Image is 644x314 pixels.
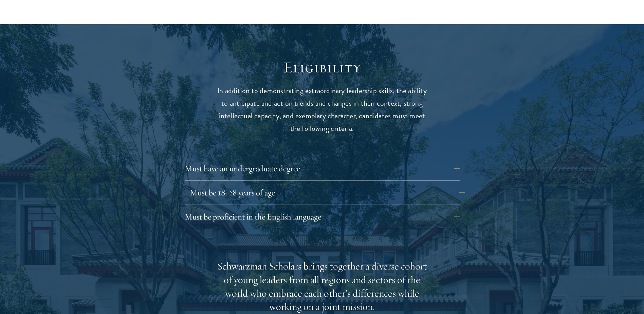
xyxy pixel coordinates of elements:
[185,209,460,225] button: Must be proficient in the English language
[217,260,427,314] div: Schwarzman Scholars brings together a diverse cohort of young leaders from all regions and sector...
[217,58,427,77] h2: Eligibility
[185,160,460,177] button: Must have an undergraduate degree
[190,185,465,201] button: Must be 18-28 years of age
[217,85,427,135] p: In addition to demonstrating extraordinary leadership skills, the ability to anticipate and act o...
